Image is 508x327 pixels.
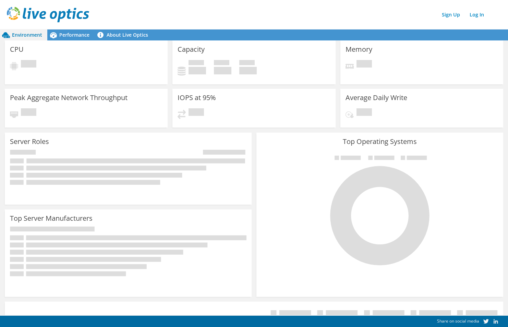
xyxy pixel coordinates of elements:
h4: 0 GiB [214,67,231,74]
span: Pending [189,108,204,118]
a: Log In [466,10,487,20]
span: Pending [21,108,36,118]
span: Pending [356,108,372,118]
h3: CPU [10,46,24,53]
img: live_optics_svg.svg [7,7,89,22]
h4: 0 GiB [189,67,206,74]
span: Used [189,60,204,67]
span: Total [239,60,255,67]
h3: Average Daily Write [346,94,407,101]
a: About Live Optics [95,29,153,40]
span: Share on social media [437,318,479,324]
h3: Top Operating Systems [262,138,498,145]
h3: Peak Aggregate Network Throughput [10,94,128,101]
span: Environment [12,32,42,38]
span: Pending [356,60,372,69]
h3: Server Roles [10,138,49,145]
h4: 0 GiB [239,67,257,74]
span: Pending [21,60,36,69]
h3: Memory [346,46,372,53]
h3: Capacity [178,46,205,53]
span: Free [214,60,229,67]
h3: Top Server Manufacturers [10,215,93,222]
a: Sign Up [438,10,463,20]
span: Performance [59,32,89,38]
h3: IOPS at 95% [178,94,216,101]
